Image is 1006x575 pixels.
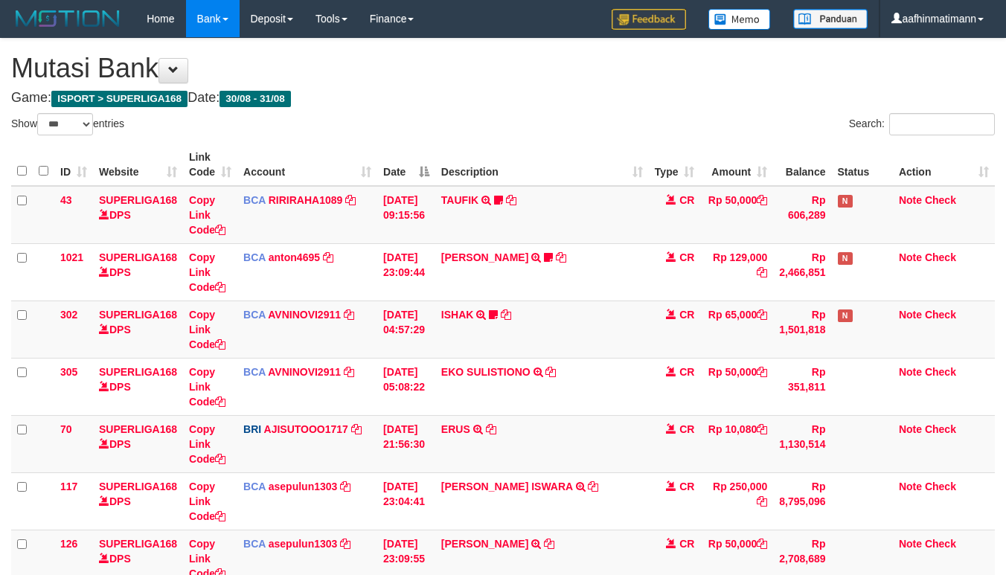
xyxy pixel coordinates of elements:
a: Note [899,366,922,378]
a: Copy Link Code [189,309,225,350]
span: BCA [243,194,266,206]
a: ERUS [441,423,470,435]
a: Copy AJISUTOOO1717 to clipboard [351,423,362,435]
span: BRI [243,423,261,435]
a: AVNINOVI2911 [268,366,341,378]
span: CR [679,194,694,206]
td: Rp 606,289 [773,186,831,244]
span: Has Note [838,252,853,265]
a: Note [899,309,922,321]
span: CR [679,366,694,378]
th: Type: activate to sort column ascending [649,144,701,186]
a: Note [899,538,922,550]
td: DPS [93,301,183,358]
td: Rp 10,080 [700,415,773,472]
a: Copy Link Code [189,251,225,293]
a: SUPERLIGA168 [99,538,177,550]
td: Rp 1,130,514 [773,415,831,472]
span: BCA [243,538,266,550]
th: Link Code: activate to sort column ascending [183,144,237,186]
span: CR [679,309,694,321]
h4: Game: Date: [11,91,995,106]
a: Copy Rp 50,000 to clipboard [757,538,767,550]
a: [PERSON_NAME] [441,251,528,263]
a: Note [899,194,922,206]
td: [DATE] 23:09:44 [377,243,435,301]
a: AJISUTOOO1717 [264,423,348,435]
th: Status [832,144,893,186]
a: Check [925,251,956,263]
span: 117 [60,481,77,492]
td: DPS [93,415,183,472]
td: [DATE] 23:04:41 [377,472,435,530]
span: CR [679,538,694,550]
span: BCA [243,481,266,492]
span: 126 [60,538,77,550]
td: Rp 250,000 [700,472,773,530]
a: SUPERLIGA168 [99,481,177,492]
h1: Mutasi Bank [11,54,995,83]
td: Rp 351,811 [773,358,831,415]
a: Copy asepulun1303 to clipboard [340,538,350,550]
td: [DATE] 21:56:30 [377,415,435,472]
span: BCA [243,309,266,321]
td: Rp 65,000 [700,301,773,358]
a: EKO SULISTIONO [441,366,531,378]
a: ISHAK [441,309,474,321]
td: DPS [93,243,183,301]
a: Copy RIRIRAHA1089 to clipboard [345,194,356,206]
span: 70 [60,423,72,435]
span: 43 [60,194,72,206]
td: Rp 1,501,818 [773,301,831,358]
input: Search: [889,113,995,135]
th: Amount: activate to sort column ascending [700,144,773,186]
span: CR [679,251,694,263]
a: Copy anton4695 to clipboard [323,251,333,263]
span: 30/08 - 31/08 [220,91,291,107]
a: SUPERLIGA168 [99,309,177,321]
a: Copy DIONYSIUS ISWARA to clipboard [588,481,598,492]
th: Date: activate to sort column descending [377,144,435,186]
a: RIRIRAHA1089 [269,194,343,206]
a: SUPERLIGA168 [99,251,177,263]
span: CR [679,481,694,492]
span: 1021 [60,251,83,263]
img: MOTION_logo.png [11,7,124,30]
td: Rp 50,000 [700,358,773,415]
th: Account: activate to sort column ascending [237,144,377,186]
span: CR [679,423,694,435]
a: Copy Link Code [189,194,225,236]
td: Rp 8,795,096 [773,472,831,530]
span: Has Note [838,195,853,208]
a: Copy TAUFIK to clipboard [506,194,516,206]
a: Copy AVNINOVI2911 to clipboard [344,366,354,378]
a: [PERSON_NAME] ISWARA [441,481,573,492]
a: Copy Rp 10,080 to clipboard [757,423,767,435]
a: Check [925,194,956,206]
td: Rp 2,466,851 [773,243,831,301]
a: asepulun1303 [269,538,338,550]
a: Note [899,251,922,263]
a: Copy Rp 250,000 to clipboard [757,495,767,507]
a: Copy asepulun1303 to clipboard [340,481,350,492]
span: BCA [243,251,266,263]
span: 305 [60,366,77,378]
span: Has Note [838,309,853,322]
th: Website: activate to sort column ascending [93,144,183,186]
a: SUPERLIGA168 [99,423,177,435]
a: Copy Link Code [189,481,225,522]
td: DPS [93,472,183,530]
select: Showentries [37,113,93,135]
a: Copy Rp 50,000 to clipboard [757,366,767,378]
td: Rp 129,000 [700,243,773,301]
a: Copy SRI BASUKI to clipboard [556,251,566,263]
td: [DATE] 04:57:29 [377,301,435,358]
a: Copy Rp 129,000 to clipboard [757,266,767,278]
td: Rp 50,000 [700,186,773,244]
td: DPS [93,186,183,244]
a: TAUFIK [441,194,478,206]
a: [PERSON_NAME] [441,538,528,550]
img: Feedback.jpg [612,9,686,30]
a: SUPERLIGA168 [99,194,177,206]
th: Balance [773,144,831,186]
